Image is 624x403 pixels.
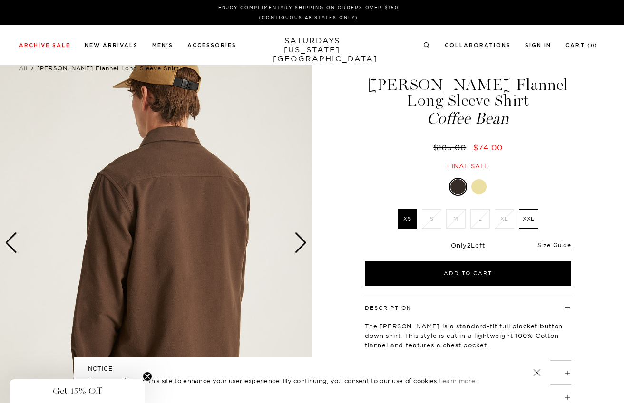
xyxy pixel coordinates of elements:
[85,43,138,48] a: New Arrivals
[23,14,594,21] p: (Contiguous 48 States Only)
[363,111,573,126] span: Coffee Bean
[537,241,571,249] a: Size Guide
[19,43,70,48] a: Archive Sale
[363,162,573,170] div: Final sale
[294,232,307,253] div: Next slide
[273,36,351,63] a: SATURDAYS[US_STATE][GEOGRAPHIC_DATA]
[433,143,470,152] del: $185.00
[23,4,594,11] p: Enjoy Complimentary Shipping on Orders Over $150
[565,43,598,48] a: Cart (0)
[439,377,475,384] a: Learn more
[19,65,28,72] a: All
[525,43,551,48] a: Sign In
[187,43,236,48] a: Accessories
[88,376,502,385] p: We use cookies on this site to enhance your user experience. By continuing, you consent to our us...
[365,241,571,249] div: Only Left
[88,365,536,373] h5: NOTICE
[365,306,412,311] button: Description
[10,379,145,403] div: Get 15% OffClose teaser
[591,44,595,48] small: 0
[519,209,538,229] label: XXL
[53,385,101,397] span: Get 15% Off
[473,143,503,152] span: $74.00
[152,43,173,48] a: Men's
[398,209,417,229] label: XS
[445,43,511,48] a: Collaborations
[365,321,571,350] p: The [PERSON_NAME] is a standard-fit full placket button down shirt. This style is cut in a lightw...
[37,65,179,72] span: [PERSON_NAME] Flannel Long Sleeve Shirt
[5,232,18,253] div: Previous slide
[365,261,571,286] button: Add to Cart
[467,241,471,249] span: 2
[143,372,152,381] button: Close teaser
[363,77,573,126] h1: [PERSON_NAME] Flannel Long Sleeve Shirt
